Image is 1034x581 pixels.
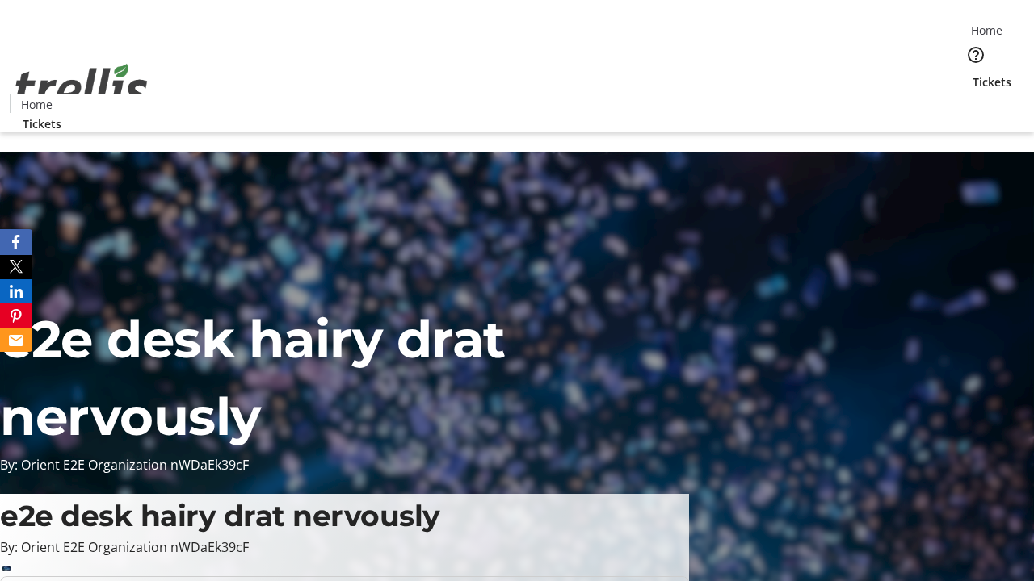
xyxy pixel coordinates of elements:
[960,90,992,123] button: Cart
[973,73,1011,90] span: Tickets
[960,39,992,71] button: Help
[10,115,74,132] a: Tickets
[971,22,1002,39] span: Home
[960,73,1024,90] a: Tickets
[23,115,61,132] span: Tickets
[10,46,153,127] img: Orient E2E Organization nWDaEk39cF's Logo
[11,96,62,113] a: Home
[960,22,1012,39] a: Home
[21,96,53,113] span: Home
